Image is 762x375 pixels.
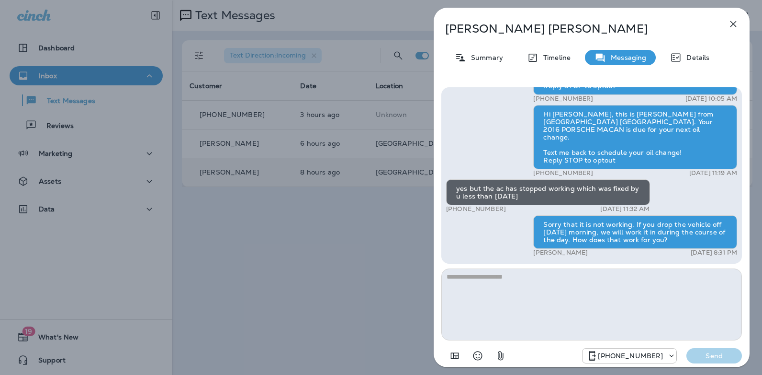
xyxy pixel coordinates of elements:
p: [DATE] 11:19 AM [689,169,737,177]
p: [PHONE_NUMBER] [533,95,593,103]
div: yes but the ac has stopped working which was fixed by u less than [DATE] [446,179,650,205]
p: [PERSON_NAME] [PERSON_NAME] [445,22,706,35]
div: Sorry that it is not working. If you drop the vehicle off [DATE] morning, we will work it in duri... [533,215,737,249]
p: [PHONE_NUMBER] [533,169,593,177]
p: Timeline [538,54,571,61]
p: [PHONE_NUMBER] [598,352,663,360]
p: Summary [466,54,503,61]
p: [DATE] 11:32 AM [600,205,650,213]
p: [DATE] 10:05 AM [685,95,737,103]
button: Add in a premade template [445,346,464,365]
div: Hi [PERSON_NAME], this is [PERSON_NAME] from [GEOGRAPHIC_DATA] [GEOGRAPHIC_DATA]. Your 2016 PORSC... [533,105,737,169]
p: Messaging [606,54,646,61]
p: [DATE] 8:31 PM [691,249,737,257]
p: Details [682,54,709,61]
button: Select an emoji [468,346,487,365]
div: +1 (984) 409-9300 [583,350,676,362]
p: [PERSON_NAME] [533,249,588,257]
p: [PHONE_NUMBER] [446,205,506,213]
